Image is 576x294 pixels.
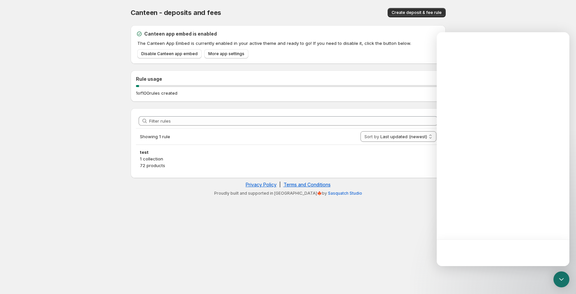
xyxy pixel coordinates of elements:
[140,155,436,162] p: 1 collection
[140,149,436,155] h3: test
[279,182,281,187] span: |
[144,31,217,37] h2: Canteen app embed is enabled
[246,182,277,187] a: Privacy Policy
[137,49,202,58] a: Disable Canteen app embed
[137,40,440,47] p: The Canteen App Embed is currently enabled in your active theme and ready to go! If you need to d...
[208,51,244,56] span: More app settings
[328,191,362,196] a: Sasquatch Studio
[131,9,222,17] span: Canteen - deposits and fees
[136,76,440,82] h2: Rule usage
[388,8,446,17] button: Create deposit & fee rule
[553,271,569,287] div: Open Intercom Messenger
[140,162,436,169] p: 72 products
[392,10,442,15] span: Create deposit & fee rule
[141,51,198,56] span: Disable Canteen app embed
[149,116,438,126] input: Filter rules
[134,191,442,196] p: Proudly built and supported in [GEOGRAPHIC_DATA]🍁by
[204,49,248,58] a: More app settings
[284,182,331,187] a: Terms and Conditions
[136,90,177,96] p: 1 of 100 rules created
[140,134,170,139] span: Showing 1 rule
